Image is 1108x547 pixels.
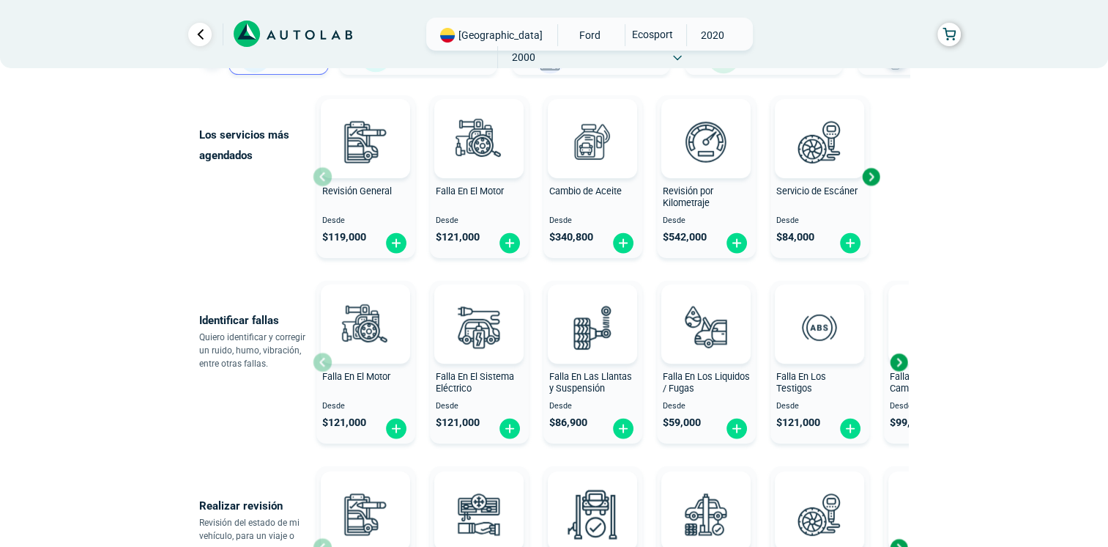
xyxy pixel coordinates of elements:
span: Cambio de Aceite [549,186,622,197]
button: Falla En Los Testigos Desde $121,000 [770,281,869,444]
img: AD0BCuuxAAAAAElFTkSuQmCC [343,102,387,146]
span: Falla En El Sistema Eléctrico [436,371,514,394]
div: Next slide [860,166,882,188]
span: Desde [436,402,523,411]
p: Quiero identificar y corregir un ruido, humo, vibración, entre otras fallas. [199,331,313,370]
img: fi_plus-circle2.svg [384,232,408,254]
button: Cambio de Aceite Desde $340,800 [543,95,642,258]
img: revision_tecno_mecanica-v3.svg [674,482,738,546]
span: $ 119,000 [322,231,366,243]
span: $ 59,000 [663,416,701,429]
span: $ 99,000 [890,416,928,429]
img: fi_plus-circle2.svg [839,417,862,440]
p: Realizar revisión [199,496,313,516]
img: cambio_bateria-v3.svg [901,482,965,546]
img: AD0BCuuxAAAAAElFTkSuQmCC [684,474,728,518]
img: fi_plus-circle2.svg [498,417,521,440]
span: Falla En Los Testigos [776,371,826,394]
img: AD0BCuuxAAAAAElFTkSuQmCC [343,287,387,331]
img: AD0BCuuxAAAAAElFTkSuQmCC [684,287,728,331]
img: aire_acondicionado-v3.svg [447,482,511,546]
img: diagnostic_suspension-v3.svg [560,295,625,359]
a: Ir al paso anterior [188,23,212,46]
span: $ 121,000 [436,416,480,429]
span: 2020 [687,24,739,46]
img: AD0BCuuxAAAAAElFTkSuQmCC [797,287,841,331]
img: diagnostic_engine-v3.svg [333,295,398,359]
span: Falla En La Caja de Cambio [890,371,967,394]
span: Desde [663,216,750,226]
span: Desde [549,216,636,226]
img: AD0BCuuxAAAAAElFTkSuQmCC [570,102,614,146]
img: diagnostic_diagnostic_abs-v3.svg [787,295,852,359]
img: fi_plus-circle2.svg [725,232,748,254]
span: Revisión por Kilometraje [663,186,713,209]
button: Falla En Los Liquidos / Fugas Desde $59,000 [657,281,756,444]
img: escaner-v3.svg [787,109,852,174]
span: Desde [663,402,750,411]
span: Desde [322,402,409,411]
img: AD0BCuuxAAAAAElFTkSuQmCC [343,474,387,518]
span: 2000 [498,46,550,68]
img: revision_general-v3.svg [333,109,398,174]
img: fi_plus-circle2.svg [839,232,862,254]
button: Falla En El Motor Desde $121,000 [430,95,529,258]
button: Falla En Las Llantas y Suspensión Desde $86,900 [543,281,642,444]
span: Falla En Las Llantas y Suspensión [549,371,632,394]
button: Falla En La Caja de Cambio Desde $99,000 [884,281,983,444]
span: Desde [549,402,636,411]
button: Falla En El Sistema Eléctrico Desde $121,000 [430,281,529,444]
img: AD0BCuuxAAAAAElFTkSuQmCC [457,102,501,146]
img: AD0BCuuxAAAAAElFTkSuQmCC [570,287,614,331]
span: $ 542,000 [663,231,707,243]
p: Identificar fallas [199,310,313,331]
img: fi_plus-circle2.svg [725,417,748,440]
img: peritaje-v3.svg [560,482,625,546]
span: Desde [322,216,409,226]
img: fi_plus-circle2.svg [498,232,521,254]
img: diagnostic_bombilla-v3.svg [447,295,511,359]
button: Falla En El Motor Desde $121,000 [316,281,415,444]
span: $ 121,000 [776,416,820,429]
span: ECOSPORT [625,24,677,45]
img: cambio_de_aceite-v3.svg [560,109,625,174]
span: Revisión General [322,186,392,197]
button: Servicio de Escáner Desde $84,000 [770,95,869,258]
span: Servicio de Escáner [776,186,858,197]
img: diagnostic_engine-v3.svg [447,109,511,174]
img: revision_por_kilometraje-v3.svg [674,109,738,174]
span: $ 84,000 [776,231,814,243]
img: AD0BCuuxAAAAAElFTkSuQmCC [797,102,841,146]
span: $ 86,900 [549,416,587,429]
span: $ 121,000 [322,416,366,429]
p: Los servicios más agendados [199,125,313,166]
span: Desde [776,402,863,411]
img: fi_plus-circle2.svg [384,417,408,440]
img: AD0BCuuxAAAAAElFTkSuQmCC [797,474,841,518]
span: $ 340,800 [549,231,593,243]
div: Next slide [888,351,910,373]
span: [GEOGRAPHIC_DATA] [458,28,543,43]
span: $ 121,000 [436,231,480,243]
span: Desde [776,216,863,226]
img: diagnostic_gota-de-sangre-v3.svg [674,295,738,359]
button: Revisión General Desde $119,000 [316,95,415,258]
span: Falla En El Motor [436,186,504,197]
img: fi_plus-circle2.svg [611,417,635,440]
span: Falla En Los Liquidos / Fugas [663,371,750,394]
img: AD0BCuuxAAAAAElFTkSuQmCC [457,287,501,331]
img: revision_general-v3.svg [333,482,398,546]
img: escaner-v3.svg [787,482,852,546]
button: Revisión por Kilometraje Desde $542,000 [657,95,756,258]
span: Falla En El Motor [322,371,390,382]
span: Desde [436,216,523,226]
span: FORD [564,24,616,46]
img: AD0BCuuxAAAAAElFTkSuQmCC [684,102,728,146]
img: AD0BCuuxAAAAAElFTkSuQmCC [457,474,501,518]
img: fi_plus-circle2.svg [611,232,635,254]
img: diagnostic_caja-de-cambios-v3.svg [901,295,965,359]
img: Flag of COLOMBIA [440,28,455,43]
img: AD0BCuuxAAAAAElFTkSuQmCC [570,474,614,518]
span: Desde [890,402,977,411]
